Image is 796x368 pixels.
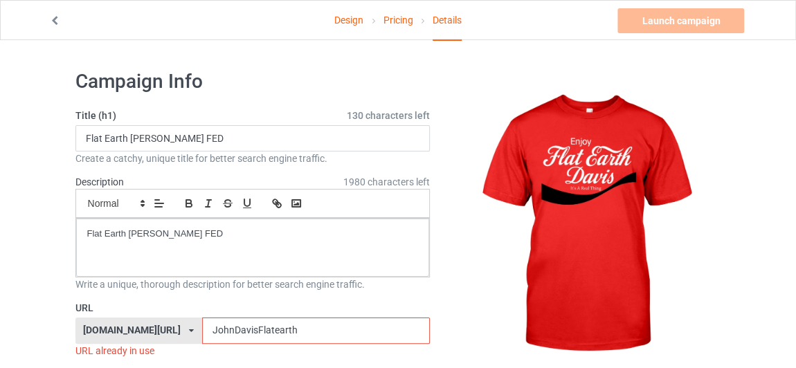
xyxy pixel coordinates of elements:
a: Design [334,1,363,39]
a: Pricing [383,1,413,39]
div: URL already in use [75,344,431,358]
span: 1980 characters left [343,175,430,189]
label: URL [75,301,431,315]
label: Title (h1) [75,109,431,122]
div: [DOMAIN_NAME][URL] [83,325,181,335]
div: Details [433,1,462,41]
div: Write a unique, thorough description for better search engine traffic. [75,277,431,291]
span: 130 characters left [347,109,430,122]
label: Description [75,176,124,187]
div: Create a catchy, unique title for better search engine traffic. [75,151,431,165]
p: Flat Earth [PERSON_NAME] FED [87,228,419,241]
h1: Campaign Info [75,69,431,94]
